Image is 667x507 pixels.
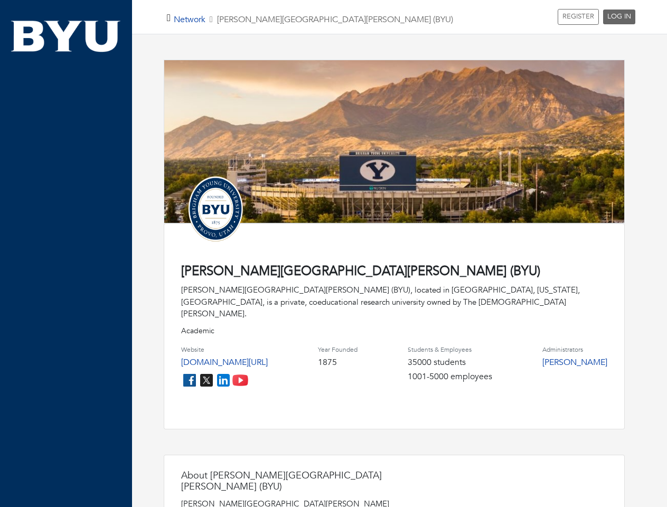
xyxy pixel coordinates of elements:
p: Academic [181,325,607,336]
h4: 35000 students [408,358,492,368]
img: linkedin_icon-84db3ca265f4ac0988026744a78baded5d6ee8239146f80404fb69c9eee6e8e7.png [215,372,232,389]
h4: 1001-5000 employees [408,372,492,382]
a: Network [174,14,205,25]
img: BYU.png [11,18,121,54]
a: [DOMAIN_NAME][URL] [181,356,268,368]
div: [PERSON_NAME][GEOGRAPHIC_DATA][PERSON_NAME] (BYU), located in [GEOGRAPHIC_DATA], [US_STATE], [GEO... [181,284,607,320]
h4: Year Founded [318,346,358,353]
h4: Website [181,346,268,353]
img: facebook_icon-256f8dfc8812ddc1b8eade64b8eafd8a868ed32f90a8d2bb44f507e1979dbc24.png [181,372,198,389]
img: Untitled-design-3.png [181,174,250,243]
h5: [PERSON_NAME][GEOGRAPHIC_DATA][PERSON_NAME] (BYU) [174,15,453,25]
a: LOG IN [603,10,635,24]
h4: 1875 [318,358,358,368]
img: youtube_icon-fc3c61c8c22f3cdcae68f2f17984f5f016928f0ca0694dd5da90beefb88aa45e.png [232,372,249,389]
h4: Students & Employees [408,346,492,353]
img: twitter_icon-7d0bafdc4ccc1285aa2013833b377ca91d92330db209b8298ca96278571368c9.png [198,372,215,389]
h4: Administrators [542,346,607,353]
a: REGISTER [558,9,599,25]
a: [PERSON_NAME] [542,356,607,368]
img: lavell-edwards-stadium.jpg [164,60,624,233]
h4: About [PERSON_NAME][GEOGRAPHIC_DATA][PERSON_NAME] (BYU) [181,470,392,493]
h4: [PERSON_NAME][GEOGRAPHIC_DATA][PERSON_NAME] (BYU) [181,264,607,279]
